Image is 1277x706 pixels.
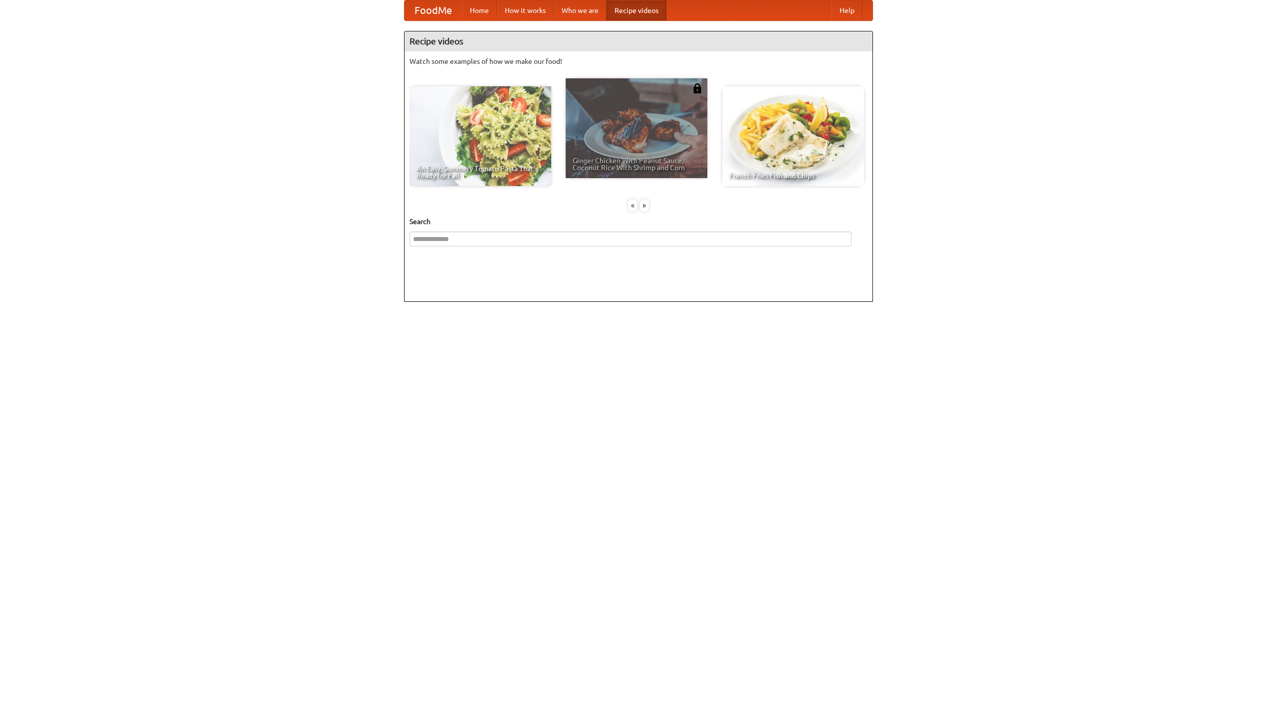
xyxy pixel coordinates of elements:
[640,199,649,212] div: »
[628,199,637,212] div: «
[410,56,867,66] p: Watch some examples of how we make our food!
[729,172,857,179] span: French Fries Fish and Chips
[832,0,862,20] a: Help
[417,165,544,179] span: An Easy, Summery Tomato Pasta That's Ready for Fall
[462,0,497,20] a: Home
[405,0,462,20] a: FoodMe
[410,86,551,186] a: An Easy, Summery Tomato Pasta That's Ready for Fall
[405,31,872,51] h4: Recipe videos
[497,0,554,20] a: How it works
[692,83,702,93] img: 483408.png
[554,0,607,20] a: Who we are
[410,217,867,227] h5: Search
[607,0,666,20] a: Recipe videos
[722,86,864,186] a: French Fries Fish and Chips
